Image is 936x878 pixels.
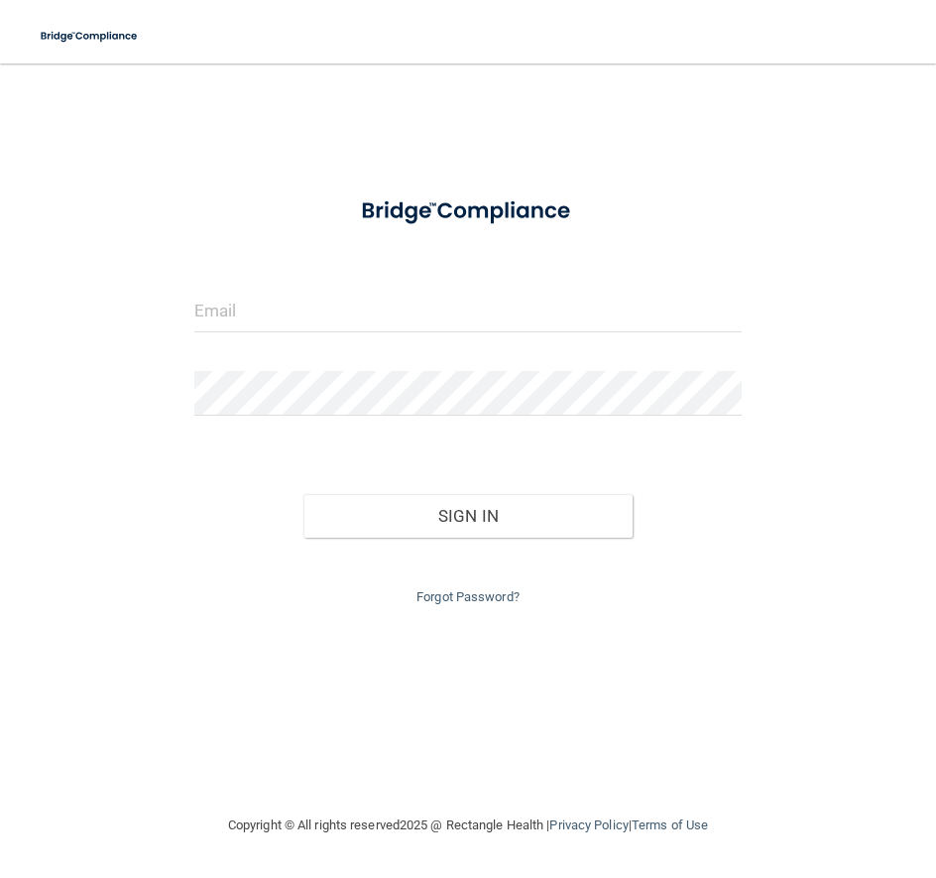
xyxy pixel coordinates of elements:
[549,817,628,832] a: Privacy Policy
[194,288,743,332] input: Email
[30,16,150,57] img: bridge_compliance_login_screen.278c3ca4.svg
[106,794,830,857] div: Copyright © All rights reserved 2025 @ Rectangle Health | |
[593,737,912,816] iframe: Drift Widget Chat Controller
[632,817,708,832] a: Terms of Use
[338,183,597,240] img: bridge_compliance_login_screen.278c3ca4.svg
[303,494,633,538] button: Sign In
[416,589,520,604] a: Forgot Password?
